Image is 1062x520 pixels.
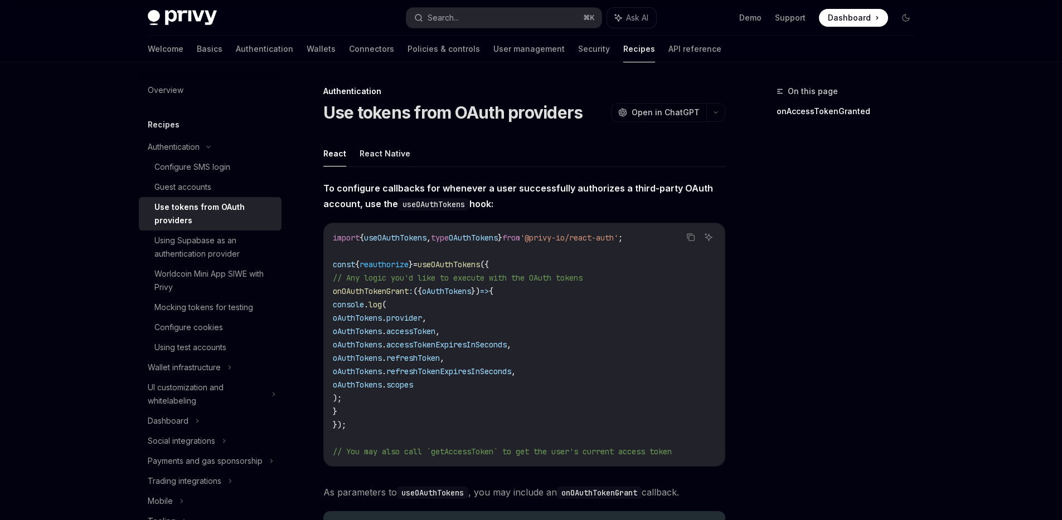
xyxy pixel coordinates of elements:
button: React [323,140,346,166]
a: Mocking tokens for testing [139,297,282,317]
span: console [333,300,364,310]
span: . [382,326,386,336]
div: UI customization and whitelabeling [148,381,265,408]
span: refreshTokenExpiresInSeconds [386,366,511,376]
span: . [382,380,386,390]
a: Configure SMS login [139,157,282,177]
span: ⌘ K [583,13,595,22]
div: Using test accounts [154,341,226,354]
span: oAuthTokens [422,286,471,296]
span: useOAuthTokens [418,259,480,269]
span: , [422,313,426,323]
span: provider [386,313,422,323]
span: . [382,366,386,376]
span: On this page [788,85,838,98]
span: . [364,300,368,310]
div: Mocking tokens for testing [154,301,253,314]
span: ); [333,393,342,403]
code: useOAuthTokens [397,487,468,499]
div: Wallet infrastructure [148,361,221,374]
span: oAuthTokens [333,326,382,336]
span: . [382,353,386,363]
span: ({ [480,259,489,269]
button: Ask AI [607,8,656,28]
span: As parameters to , you may include an callback. [323,484,725,500]
span: . [382,313,386,323]
a: Use tokens from OAuth providers [139,197,282,230]
span: Dashboard [828,12,871,23]
span: accessTokenExpiresInSeconds [386,340,507,350]
span: oAuthTokens [333,380,382,390]
span: oAuthTokens [333,366,382,376]
span: } [409,259,413,269]
div: Trading integrations [148,474,221,488]
span: const [333,259,355,269]
span: => [480,286,489,296]
span: onOAuthTokenGrant [333,286,409,296]
h1: Use tokens from OAuth providers [323,102,583,122]
div: Worldcoin Mini App SIWE with Privy [154,267,275,294]
div: Use tokens from OAuth providers [154,200,275,227]
span: type [431,233,449,243]
span: oAuthTokens [333,353,382,363]
span: OAuthTokens [449,233,498,243]
h5: Recipes [148,118,180,131]
a: Wallets [307,36,336,62]
a: Using test accounts [139,337,282,357]
span: Ask AI [626,12,648,23]
a: Guest accounts [139,177,282,197]
a: API reference [668,36,721,62]
span: : [409,286,413,296]
div: Search... [428,11,459,24]
a: Connectors [349,36,394,62]
a: Authentication [236,36,293,62]
span: ; [618,233,623,243]
div: Overview [148,84,183,97]
div: Guest accounts [154,180,211,194]
span: } [333,406,337,416]
span: , [507,340,511,350]
span: . [382,340,386,350]
div: Dashboard [148,414,188,428]
span: , [440,353,444,363]
span: }) [471,286,480,296]
span: reauthorize [360,259,409,269]
a: Demo [739,12,762,23]
a: Welcome [148,36,183,62]
div: Configure cookies [154,321,223,334]
a: onAccessTokenGranted [777,102,924,120]
a: User management [493,36,565,62]
button: Search...⌘K [406,8,602,28]
span: '@privy-io/react-auth' [520,233,618,243]
span: import [333,233,360,243]
a: Configure cookies [139,317,282,337]
span: // Any logic you'd like to execute with the OAuth tokens [333,273,583,283]
span: , [511,366,516,376]
span: ( [382,300,386,310]
button: Ask AI [701,230,716,244]
button: Copy the contents from the code block [683,230,698,244]
span: accessToken [386,326,435,336]
span: oAuthTokens [333,313,382,323]
img: dark logo [148,10,217,26]
div: Payments and gas sponsorship [148,454,263,468]
a: Using Supabase as an authentication provider [139,230,282,264]
div: Authentication [323,86,725,97]
div: Authentication [148,140,200,154]
span: } [498,233,502,243]
span: { [489,286,493,296]
button: React Native [360,140,410,166]
code: onOAuthTokenGrant [557,487,642,499]
div: Social integrations [148,434,215,448]
button: Toggle dark mode [897,9,915,27]
span: { [355,259,360,269]
code: useOAuthTokens [398,198,469,210]
span: }); [333,420,346,430]
a: Policies & controls [408,36,480,62]
a: Worldcoin Mini App SIWE with Privy [139,264,282,297]
span: , [426,233,431,243]
a: Security [578,36,610,62]
span: scopes [386,380,413,390]
span: ({ [413,286,422,296]
span: oAuthTokens [333,340,382,350]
